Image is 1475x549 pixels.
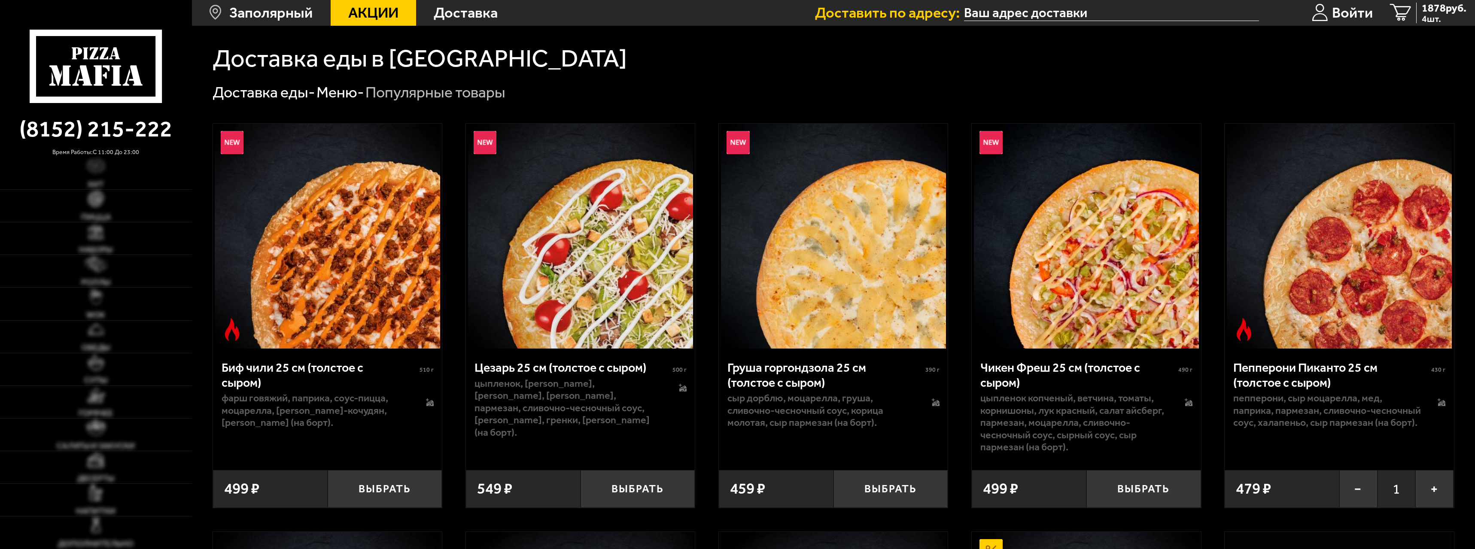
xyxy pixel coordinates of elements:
span: Заполярный [229,6,313,20]
div: Биф чили 25 см (толстое с сыром) [222,360,417,390]
p: фарш говяжий, паприка, соус-пицца, моцарелла, [PERSON_NAME]-кочудян, [PERSON_NAME] (на борт). [222,392,411,429]
span: Обеды [82,343,110,352]
a: Доставка еды- [213,83,315,101]
span: Салаты и закуски [57,442,135,450]
p: цыпленок, [PERSON_NAME], [PERSON_NAME], [PERSON_NAME], пармезан, сливочно-чесночный соус, [PERSON... [474,377,663,439]
img: Пепперони Пиканто 25 см (толстое с сыром) [1227,124,1452,349]
a: НовинкаОстрое блюдоБиф чили 25 см (толстое с сыром) [213,124,442,349]
span: Пицца [81,213,111,221]
h1: Доставка еды в [GEOGRAPHIC_DATA] [213,46,627,71]
span: Роллы [81,278,110,286]
span: 500 г [672,366,687,373]
span: Доставка [434,6,498,20]
img: Цезарь 25 см (толстое с сыром) [468,124,693,349]
span: 479 ₽ [1236,481,1271,497]
button: − [1339,470,1378,508]
img: Новинка [979,131,1003,154]
div: Популярные товары [365,82,505,103]
img: Груша горгондзола 25 см (толстое с сыром) [721,124,946,349]
div: Груша горгондзола 25 см (толстое с сыром) [727,360,923,390]
button: Выбрать [581,470,695,508]
span: 1 [1378,470,1416,508]
p: цыпленок копченый, ветчина, томаты, корнишоны, лук красный, салат айсберг, пармезан, моцарелла, с... [980,392,1169,453]
span: Доставить по адресу: [815,6,964,20]
span: 490 г [1178,366,1192,373]
button: Выбрать [1086,470,1201,508]
span: 1878 руб. [1422,3,1466,13]
img: Биф чили 25 см (толстое с сыром) [215,124,440,349]
span: 390 г [925,366,940,373]
div: Цезарь 25 см (толстое с сыром) [474,360,670,375]
span: Горячее [79,409,113,417]
img: Новинка [474,131,497,154]
span: 459 ₽ [730,481,765,497]
div: Пепперони Пиканто 25 см (толстое с сыром) [1233,360,1429,390]
span: Супы [84,376,107,384]
span: 510 г [420,366,434,373]
button: Выбрать [833,470,948,508]
button: Выбрать [328,470,442,508]
img: Чикен Фреш 25 см (толстое с сыром) [974,124,1199,349]
span: 499 ₽ [983,481,1018,497]
img: Новинка [727,131,750,154]
span: Акции [348,6,398,20]
span: 549 ₽ [477,481,512,497]
span: Войти [1332,6,1373,20]
span: 4 шт. [1422,14,1466,23]
span: Напитки [76,507,116,515]
a: НовинкаЦезарь 25 см (толстое с сыром) [466,124,695,349]
span: Десерты [77,474,114,482]
button: + [1415,470,1454,508]
span: 499 ₽ [224,481,259,497]
input: Ваш адрес доставки [964,5,1259,21]
a: Меню- [316,83,364,101]
span: Наборы [79,246,113,254]
p: сыр дорблю, моцарелла, груша, сливочно-чесночный соус, корица молотая, сыр пармезан (на борт). [727,392,916,429]
span: Дополнительно [58,540,134,548]
p: пепперони, сыр Моцарелла, мед, паприка, пармезан, сливочно-чесночный соус, халапеньо, сыр пармеза... [1233,392,1422,429]
a: НовинкаЧикен Фреш 25 см (толстое с сыром) [972,124,1201,349]
img: Новинка [221,131,244,154]
span: 430 г [1431,366,1445,373]
a: НовинкаГруша горгондзола 25 см (толстое с сыром) [719,124,948,349]
img: Острое блюдо [1232,318,1256,341]
span: Хит [88,180,104,188]
div: Чикен Фреш 25 см (толстое с сыром) [980,360,1176,390]
span: WOK [86,311,105,319]
a: Острое блюдоПепперони Пиканто 25 см (толстое с сыром) [1225,124,1454,349]
img: Острое блюдо [221,318,244,341]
